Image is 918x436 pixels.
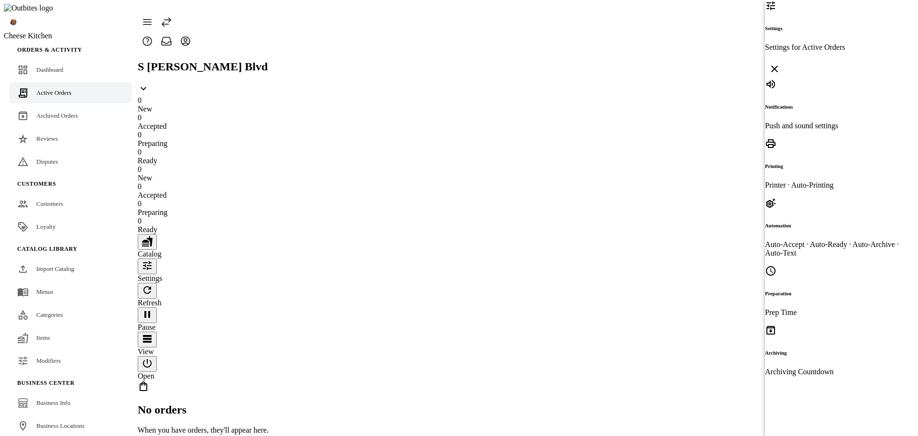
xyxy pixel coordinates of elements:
p: Auto-Accept · Auto-Ready · Auto-Archive · Auto-Text [765,240,899,257]
h6: Automation [765,223,899,228]
p: Archiving Countdown [765,368,899,376]
p: Printer · Auto-Printing [765,181,899,190]
h6: Preparation [765,291,899,296]
h6: Settings [765,25,899,31]
h6: Printing [765,163,899,169]
p: Settings for Active Orders [765,43,899,52]
h6: Notifications [765,104,899,110]
p: Push and sound settings [765,122,899,130]
p: Prep Time [765,308,899,317]
h6: Archiving [765,350,899,356]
